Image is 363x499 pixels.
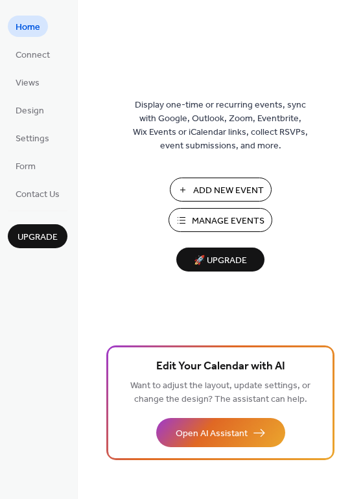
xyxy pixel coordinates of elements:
[169,208,272,232] button: Manage Events
[184,252,257,270] span: 🚀 Upgrade
[18,231,58,244] span: Upgrade
[170,178,272,202] button: Add New Event
[8,71,47,93] a: Views
[16,49,50,62] span: Connect
[192,215,264,228] span: Manage Events
[8,43,58,65] a: Connect
[16,188,60,202] span: Contact Us
[16,132,49,146] span: Settings
[176,248,264,272] button: 🚀 Upgrade
[176,427,248,441] span: Open AI Assistant
[130,377,310,408] span: Want to adjust the layout, update settings, or change the design? The assistant can help.
[156,418,285,447] button: Open AI Assistant
[16,104,44,118] span: Design
[8,99,52,121] a: Design
[193,184,264,198] span: Add New Event
[133,99,308,153] span: Display one-time or recurring events, sync with Google, Outlook, Zoom, Eventbrite, Wix Events or ...
[8,127,57,148] a: Settings
[8,224,67,248] button: Upgrade
[8,183,67,204] a: Contact Us
[8,155,43,176] a: Form
[16,21,40,34] span: Home
[16,76,40,90] span: Views
[8,16,48,37] a: Home
[156,358,285,376] span: Edit Your Calendar with AI
[16,160,36,174] span: Form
